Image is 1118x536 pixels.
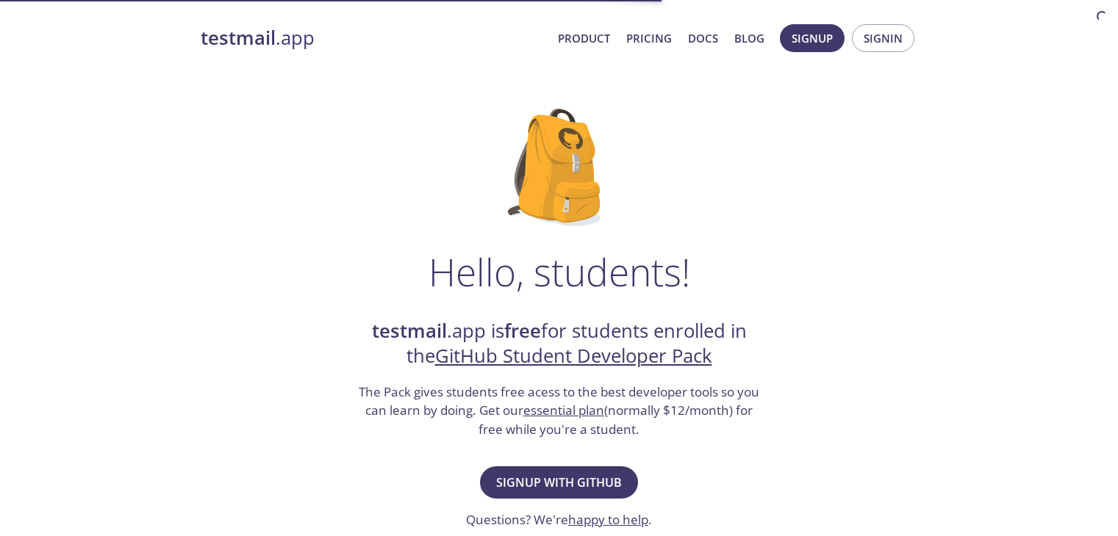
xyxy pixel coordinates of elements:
[780,24,845,52] button: Signup
[201,26,546,51] a: testmail.app
[496,472,622,493] span: Signup with GitHub
[372,318,447,344] strong: testmail
[357,383,762,439] h3: The Pack gives students free acess to the best developer tools so you can learn by doing. Get our...
[568,511,648,528] a: happy to help
[734,29,764,48] a: Blog
[435,343,712,369] a: GitHub Student Developer Pack
[852,24,914,52] button: Signin
[626,29,672,48] a: Pricing
[504,318,541,344] strong: free
[508,109,610,226] img: github-student-backpack.png
[480,466,638,499] button: Signup with GitHub
[429,250,690,294] h1: Hello, students!
[792,29,833,48] span: Signup
[357,319,762,369] h2: .app is for students enrolled in the
[523,402,604,419] a: essential plan
[688,29,718,48] a: Docs
[201,25,276,51] strong: testmail
[558,29,610,48] a: Product
[864,29,903,48] span: Signin
[466,510,652,529] h3: Questions? We're .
